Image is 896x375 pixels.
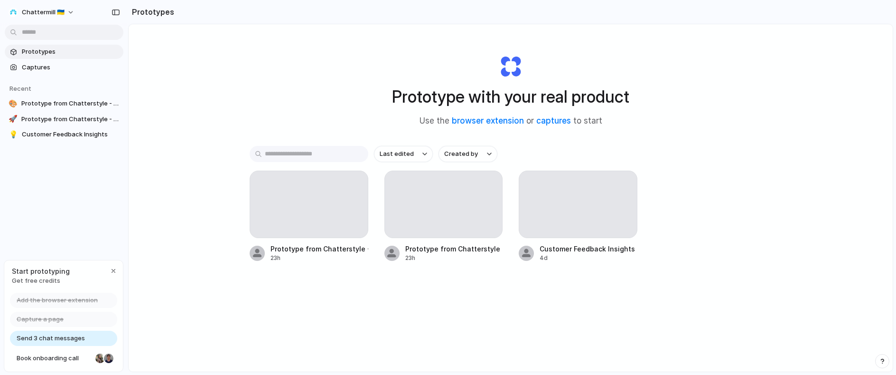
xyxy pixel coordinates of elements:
span: Start prototyping [12,266,70,276]
span: Customer Feedback Insights [22,130,120,139]
a: browser extension [452,116,524,125]
span: Add the browser extension [17,296,98,305]
a: Book onboarding call [10,351,117,366]
span: Prototype from Chatterstyle - Clone Feedback Summary [21,115,120,124]
a: captures [536,116,571,125]
span: Send 3 chat messages [17,334,85,343]
div: Prototype from Chatterstyle - Clone Feedback Summary [271,244,368,254]
a: 🎨Prototype from Chatterstyle - Clone Feedback Summary [5,96,123,111]
span: Use the or to start [420,115,602,127]
span: Chattermill 🇺🇦 [22,8,65,17]
span: Captures [22,63,120,72]
a: Captures [5,60,123,75]
div: Nicole Kubica [94,353,106,364]
div: 💡 [9,130,18,139]
a: 💡Customer Feedback Insights [5,127,123,142]
div: Customer Feedback Insights [540,244,635,254]
span: Capture a page [17,315,64,324]
span: Prototypes [22,47,120,57]
div: Prototype from Chatterstyle - Clone Feedback Summary [405,244,503,254]
a: Prototype from Chatterstyle - Clone Feedback Summary23h [384,171,503,262]
div: 🚀 [9,115,18,124]
a: Prototypes [5,45,123,59]
div: 23h [405,254,503,262]
span: Prototype from Chatterstyle - Clone Feedback Summary [21,99,120,108]
button: Last edited [374,146,433,162]
span: Book onboarding call [17,354,92,363]
span: Created by [444,149,478,159]
h2: Prototypes [128,6,174,18]
a: Customer Feedback Insights4d [519,171,637,262]
button: Chattermill 🇺🇦 [5,5,79,20]
a: Prototype from Chatterstyle - Clone Feedback Summary23h [250,171,368,262]
div: 4d [540,254,635,262]
div: 🎨 [9,99,18,108]
div: Christian Iacullo [103,353,114,364]
div: 23h [271,254,368,262]
span: Get free credits [12,276,70,286]
span: Recent [9,85,31,92]
a: 🚀Prototype from Chatterstyle - Clone Feedback Summary [5,112,123,126]
span: Last edited [380,149,414,159]
h1: Prototype with your real product [392,84,629,109]
button: Created by [439,146,497,162]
